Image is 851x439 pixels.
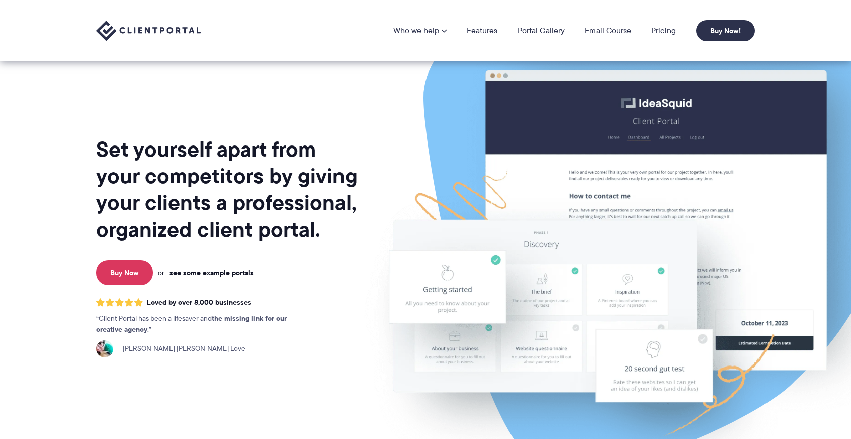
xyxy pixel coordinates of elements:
p: Client Portal has been a lifesaver and . [96,313,307,335]
a: see some example portals [169,268,254,277]
h1: Set yourself apart from your competitors by giving your clients a professional, organized client ... [96,136,360,243]
span: [PERSON_NAME] [PERSON_NAME] Love [117,343,245,354]
a: Buy Now! [696,20,755,41]
span: Loved by over 8,000 businesses [147,298,251,307]
a: Pricing [651,27,676,35]
a: Who we help [393,27,447,35]
a: Email Course [585,27,631,35]
a: Portal Gallery [518,27,565,35]
strong: the missing link for our creative agency [96,313,287,335]
a: Features [467,27,497,35]
a: Buy Now [96,260,153,285]
span: or [158,268,164,277]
